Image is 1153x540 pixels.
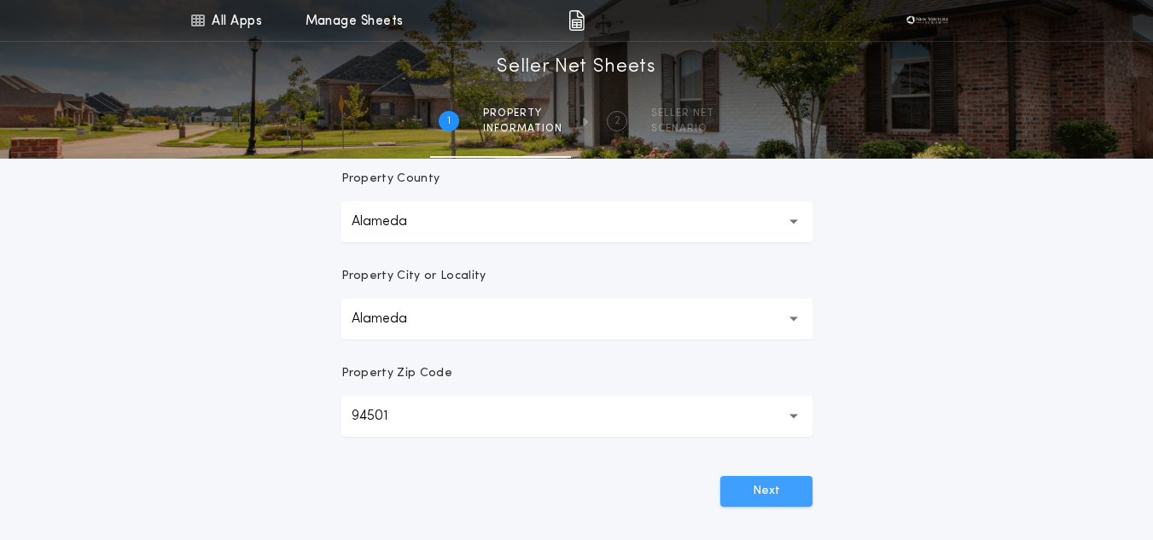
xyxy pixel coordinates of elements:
[341,201,812,242] button: Alameda
[352,212,434,232] p: Alameda
[901,12,952,29] img: vs-icon
[341,365,452,382] p: Property Zip Code
[341,396,812,437] button: 94501
[341,299,812,340] button: Alameda
[341,171,440,188] p: Property County
[341,268,486,285] p: Property City or Locality
[614,114,620,128] h2: 2
[447,114,451,128] h2: 1
[483,107,562,120] span: Property
[651,107,714,120] span: SELLER NET
[651,122,714,136] span: SCENARIO
[483,122,562,136] span: information
[568,10,585,31] img: img
[720,476,812,507] button: Next
[497,54,656,81] h1: Seller Net Sheets
[352,309,434,329] p: Alameda
[352,406,416,427] p: 94501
